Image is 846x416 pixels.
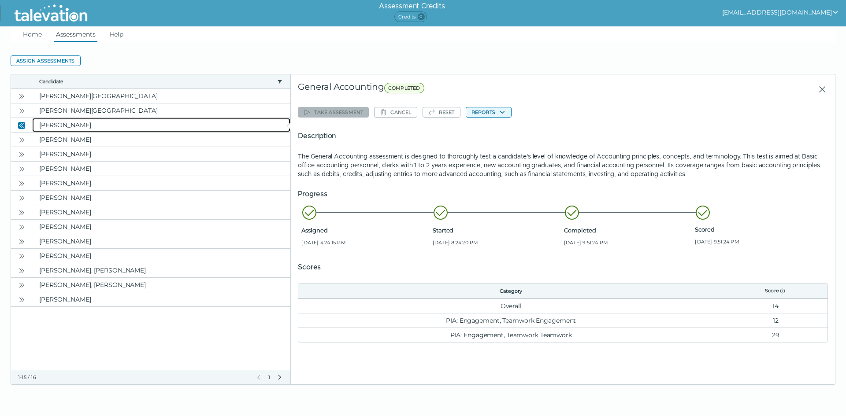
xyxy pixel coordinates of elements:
[722,7,839,18] button: show user actions
[298,283,724,298] th: Category
[32,147,290,161] clr-dg-cell: [PERSON_NAME]
[18,253,25,260] cds-icon: Open
[32,103,290,118] clr-dg-cell: [PERSON_NAME][GEOGRAPHIC_DATA]
[18,296,25,303] cds-icon: Open
[16,207,27,217] button: Open
[724,298,827,313] td: 14
[298,81,619,97] div: General Accounting
[16,91,27,101] button: Open
[466,107,512,118] button: Reports
[18,224,25,231] cds-icon: Open
[32,118,290,132] clr-dg-cell: [PERSON_NAME]
[18,151,25,158] cds-icon: Open
[11,2,91,24] img: Talevation_Logo_Transparent_white.png
[18,195,25,202] cds-icon: Open
[16,149,27,159] button: Open
[18,209,25,216] cds-icon: Open
[811,81,828,97] button: Close
[298,152,828,178] p: The General Accounting assessment is designed to thoroughly test a candidate's level of knowledge...
[374,107,417,118] button: Cancel
[18,238,25,245] cds-icon: Open
[18,282,25,289] cds-icon: Open
[298,313,724,328] td: PIA: Engagement, Teamwork Engagement
[32,133,290,147] clr-dg-cell: [PERSON_NAME]
[564,239,692,246] span: [DATE] 9:51:24 PM
[18,180,25,187] cds-icon: Open
[724,283,827,298] th: Score
[276,78,283,85] button: candidate filter
[695,226,823,233] span: Scored
[54,26,97,42] a: Assessments
[18,166,25,173] cds-icon: Open
[423,107,460,118] button: Reset
[18,107,25,114] cds-icon: Open
[433,239,560,246] span: [DATE] 8:24:20 PM
[724,313,827,328] td: 12
[564,227,692,234] span: Completed
[379,1,445,11] h6: Assessment Credits
[16,105,27,116] button: Open
[18,122,25,129] cds-icon: Close
[32,191,290,205] clr-dg-cell: [PERSON_NAME]
[21,26,44,42] a: Home
[11,55,81,66] button: Assign assessments
[298,189,828,199] h5: Progress
[16,265,27,276] button: Open
[32,89,290,103] clr-dg-cell: [PERSON_NAME][GEOGRAPHIC_DATA]
[16,120,27,130] button: Close
[16,178,27,188] button: Open
[108,26,126,42] a: Help
[418,13,425,20] span: 0
[32,292,290,306] clr-dg-cell: [PERSON_NAME]
[39,78,274,85] button: Candidate
[298,262,828,272] h5: Scores
[32,263,290,277] clr-dg-cell: [PERSON_NAME], [PERSON_NAME]
[16,192,27,203] button: Open
[384,83,424,93] span: COMPLETED
[301,227,429,234] span: Assigned
[18,267,25,274] cds-icon: Open
[298,131,828,141] h5: Description
[298,328,724,342] td: PIA: Engagement, Teamwork Teamwork
[16,294,27,305] button: Open
[255,374,262,381] button: Previous Page
[433,227,560,234] span: Started
[16,280,27,290] button: Open
[32,205,290,219] clr-dg-cell: [PERSON_NAME]
[18,136,25,144] cds-icon: Open
[32,162,290,176] clr-dg-cell: [PERSON_NAME]
[32,220,290,234] clr-dg-cell: [PERSON_NAME]
[298,298,724,313] td: Overall
[16,221,27,232] button: Open
[16,134,27,145] button: Open
[394,11,427,22] span: Credits
[32,234,290,248] clr-dg-cell: [PERSON_NAME]
[267,374,271,381] span: 1
[301,239,429,246] span: [DATE] 4:24:15 PM
[18,374,250,381] div: 1-15 / 16
[276,374,283,381] button: Next Page
[32,278,290,292] clr-dg-cell: [PERSON_NAME], [PERSON_NAME]
[695,238,823,245] span: [DATE] 9:51:24 PM
[16,250,27,261] button: Open
[32,249,290,263] clr-dg-cell: [PERSON_NAME]
[16,236,27,247] button: Open
[724,328,827,342] td: 29
[298,107,369,118] button: Take assessment
[18,93,25,100] cds-icon: Open
[16,163,27,174] button: Open
[32,176,290,190] clr-dg-cell: [PERSON_NAME]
